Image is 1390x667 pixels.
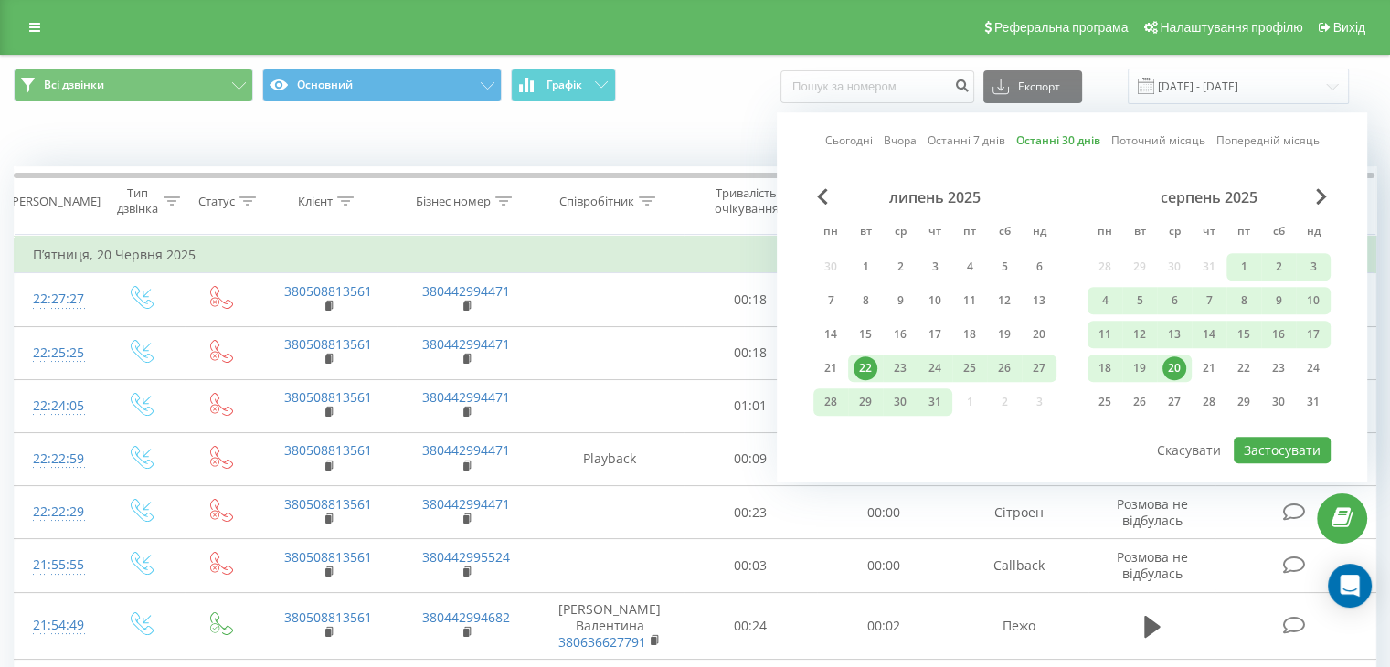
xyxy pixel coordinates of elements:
[918,253,952,281] div: чт 3 лип 2025 р.
[1093,390,1117,414] div: 25
[1234,437,1331,463] button: Застосувати
[923,289,947,312] div: 10
[684,432,817,485] td: 00:09
[1296,355,1331,382] div: нд 24 серп 2025 р.
[923,390,947,414] div: 31
[1230,219,1257,247] abbr: п’ятниця
[33,388,81,424] div: 22:24:05
[987,287,1022,314] div: сб 12 лип 2025 р.
[1157,287,1192,314] div: ср 6 серп 2025 р.
[1027,356,1051,380] div: 27
[1261,287,1296,314] div: сб 9 серп 2025 р.
[684,539,817,592] td: 00:03
[956,219,983,247] abbr: п’ятниця
[1192,388,1226,416] div: чт 28 серп 2025 р.
[1265,219,1292,247] abbr: субота
[262,69,502,101] button: Основний
[854,255,877,279] div: 1
[1267,289,1290,312] div: 9
[1267,356,1290,380] div: 23
[1197,289,1221,312] div: 7
[854,390,877,414] div: 29
[1122,388,1157,416] div: вт 26 серп 2025 р.
[1226,355,1261,382] div: пт 22 серп 2025 р.
[1296,321,1331,348] div: нд 17 серп 2025 р.
[44,78,104,92] span: Всі дзвінки
[422,548,510,566] a: 380442995524
[848,355,883,382] div: вт 22 лип 2025 р.
[1197,390,1221,414] div: 28
[1328,564,1372,608] div: Open Intercom Messenger
[883,321,918,348] div: ср 16 лип 2025 р.
[825,132,873,150] a: Сьогодні
[684,273,817,326] td: 00:18
[952,355,987,382] div: пт 25 лип 2025 р.
[817,592,950,660] td: 00:02
[33,281,81,317] div: 22:27:27
[536,592,684,660] td: [PERSON_NAME] Валентина
[987,355,1022,382] div: сб 26 лип 2025 р.
[852,219,879,247] abbr: вівторок
[813,355,848,382] div: пн 21 лип 2025 р.
[883,355,918,382] div: ср 23 лип 2025 р.
[1161,219,1188,247] abbr: середа
[684,326,817,379] td: 00:18
[848,253,883,281] div: вт 1 лип 2025 р.
[813,321,848,348] div: пн 14 лип 2025 р.
[848,287,883,314] div: вт 8 лип 2025 р.
[1232,356,1256,380] div: 22
[1261,321,1296,348] div: сб 16 серп 2025 р.
[1301,255,1325,279] div: 3
[888,356,912,380] div: 23
[987,253,1022,281] div: сб 5 лип 2025 р.
[1195,219,1223,247] abbr: четвер
[1232,289,1256,312] div: 8
[284,388,372,406] a: 380508813561
[1162,289,1186,312] div: 6
[422,495,510,513] a: 380442994471
[994,20,1129,35] span: Реферальна програма
[1261,355,1296,382] div: сб 23 серп 2025 р.
[1088,321,1122,348] div: пн 11 серп 2025 р.
[1160,20,1302,35] span: Налаштування профілю
[1147,437,1231,463] button: Скасувати
[884,132,917,150] a: Вчора
[33,335,81,371] div: 22:25:25
[1122,287,1157,314] div: вт 5 серп 2025 р.
[1232,255,1256,279] div: 1
[1157,388,1192,416] div: ср 27 серп 2025 р.
[1301,356,1325,380] div: 24
[1088,388,1122,416] div: пн 25 серп 2025 р.
[1128,289,1151,312] div: 5
[888,323,912,346] div: 16
[817,486,950,539] td: 00:00
[1267,323,1290,346] div: 16
[1025,219,1053,247] abbr: неділя
[1128,356,1151,380] div: 19
[958,255,981,279] div: 4
[958,323,981,346] div: 18
[422,609,510,626] a: 380442994682
[1128,390,1151,414] div: 26
[1267,255,1290,279] div: 2
[918,321,952,348] div: чт 17 лип 2025 р.
[559,194,634,209] div: Співробітник
[536,432,684,485] td: Playback
[284,335,372,353] a: 380508813561
[813,388,848,416] div: пн 28 лип 2025 р.
[1091,219,1119,247] abbr: понеділок
[558,633,646,651] a: 380636627791
[888,255,912,279] div: 2
[1192,355,1226,382] div: чт 21 серп 2025 р.
[983,70,1082,103] button: Експорт
[817,219,844,247] abbr: понеділок
[33,441,81,477] div: 22:22:59
[1111,132,1205,150] a: Поточний місяць
[1261,253,1296,281] div: сб 2 серп 2025 р.
[422,388,510,406] a: 380442994471
[923,255,947,279] div: 3
[546,79,582,91] span: Графік
[298,194,333,209] div: Клієнт
[1296,388,1331,416] div: нд 31 серп 2025 р.
[1261,388,1296,416] div: сб 30 серп 2025 р.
